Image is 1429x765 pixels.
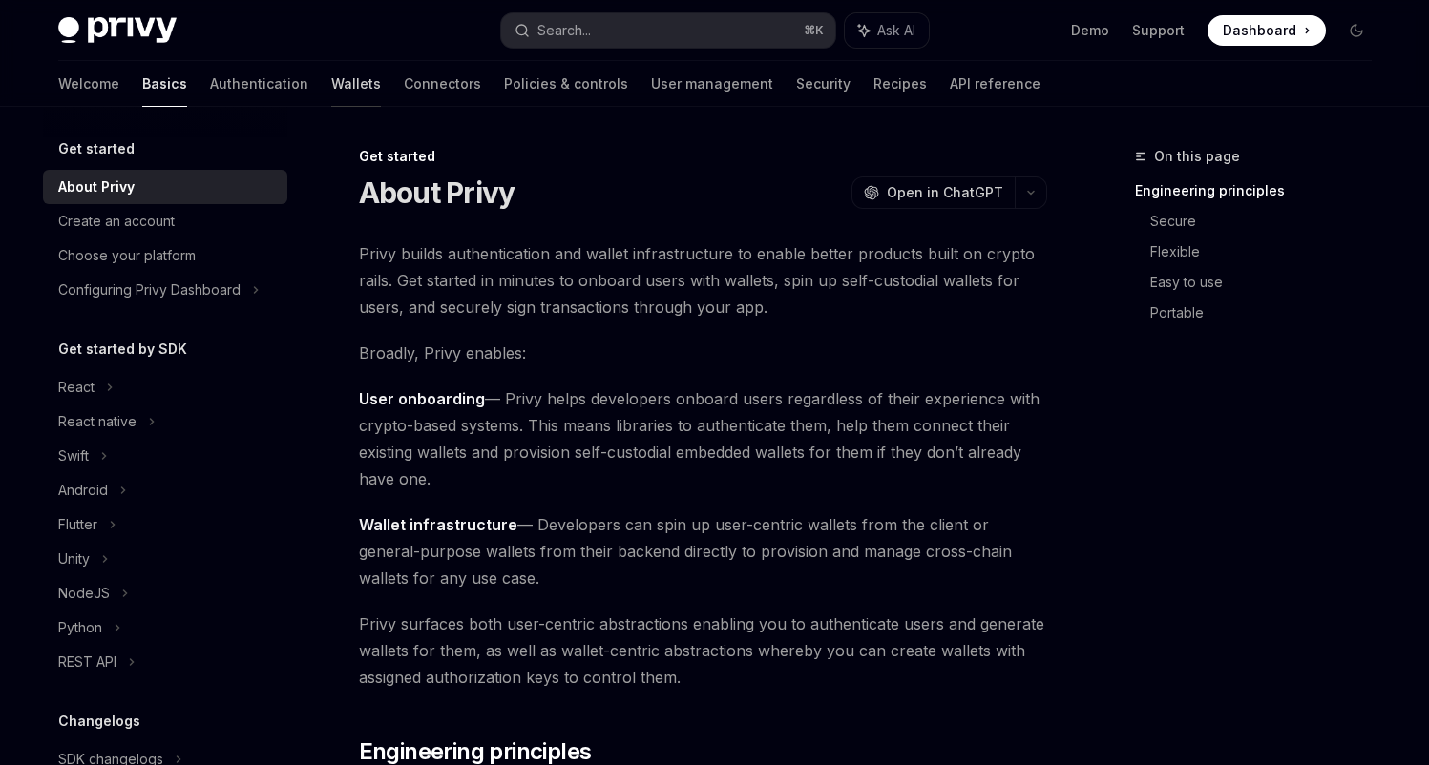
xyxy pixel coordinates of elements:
div: React [58,376,95,399]
a: Basics [142,61,187,107]
img: dark logo [58,17,177,44]
a: Support [1132,21,1185,40]
a: About Privy [43,170,287,204]
div: REST API [58,651,116,673]
a: Easy to use [1150,267,1387,298]
h5: Get started [58,137,135,160]
button: Open in ChatGPT [851,176,1015,209]
a: Connectors [404,61,481,107]
a: Security [796,61,851,107]
span: Dashboard [1223,21,1296,40]
a: Secure [1150,206,1387,237]
span: Ask AI [877,21,915,40]
span: Broadly, Privy enables: [359,340,1047,366]
a: Welcome [58,61,119,107]
div: Get started [359,147,1047,166]
span: Open in ChatGPT [887,183,1003,202]
div: Swift [58,445,89,467]
div: Search... [537,19,591,42]
a: User management [651,61,773,107]
a: Demo [1071,21,1109,40]
a: Authentication [210,61,308,107]
span: Privy builds authentication and wallet infrastructure to enable better products built on crypto r... [359,240,1047,320]
a: Wallets [331,61,381,107]
span: — Privy helps developers onboard users regardless of their experience with crypto-based systems. ... [359,385,1047,492]
a: Portable [1150,298,1387,328]
div: Choose your platform [58,244,196,267]
strong: Wallet infrastructure [359,515,517,534]
div: About Privy [58,176,135,198]
div: Configuring Privy Dashboard [58,279,241,301]
h5: Changelogs [58,710,140,733]
a: Engineering principles [1135,176,1387,206]
div: Python [58,616,102,639]
a: API reference [950,61,1040,107]
span: Privy surfaces both user-centric abstractions enabling you to authenticate users and generate wal... [359,610,1047,691]
h5: Get started by SDK [58,338,187,361]
div: Create an account [58,210,175,233]
button: Ask AI [845,13,929,48]
div: Android [58,479,108,502]
span: On this page [1154,145,1240,168]
a: Choose your platform [43,238,287,273]
h1: About Privy [359,176,515,210]
span: — Developers can spin up user-centric wallets from the client or general-purpose wallets from the... [359,511,1047,591]
a: Create an account [43,204,287,238]
button: Toggle dark mode [1341,15,1372,46]
div: Unity [58,548,90,570]
div: NodeJS [58,582,110,605]
div: Flutter [58,513,97,536]
span: ⌘ K [804,23,824,38]
div: React native [58,410,137,433]
a: Flexible [1150,237,1387,267]
strong: User onboarding [359,389,485,408]
a: Policies & controls [504,61,628,107]
button: Search...⌘K [501,13,835,48]
a: Recipes [873,61,927,107]
a: Dashboard [1208,15,1326,46]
